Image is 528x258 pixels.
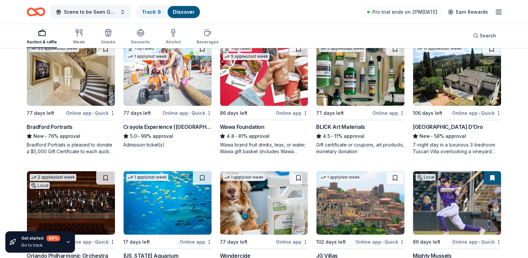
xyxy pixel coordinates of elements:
div: 99% approval [123,132,212,140]
div: 86 days left [413,238,440,246]
span: • [235,134,237,139]
div: 1 apply last week [126,53,168,60]
div: Online app Quick [163,109,212,117]
img: Image for Wondercide [220,171,308,235]
div: Online app [372,109,405,117]
div: Online app Quick [452,109,501,117]
span: Scene to be Seen Gala [64,8,117,16]
div: 77 days left [27,109,54,117]
div: 23 applies last week [30,45,79,52]
a: Earn Rewards [444,6,492,18]
span: • [331,134,333,139]
div: Gift certificate or coupons, art products, monetary donation [316,142,405,155]
a: Image for BLICK Art Materials5 applieslast week77 days leftOnline appBLICK Art Materials4.5•11% a... [316,42,405,155]
div: Admission ticket(s) [123,142,212,148]
div: 5 applies last week [223,53,269,60]
span: • [382,239,383,245]
button: Alcohol [166,26,181,48]
div: Online app Quick [66,109,115,117]
div: Desserts [131,39,150,45]
div: 81% approval [220,132,308,140]
a: Track· 9 [142,9,161,15]
div: 1 apply last week [319,174,361,181]
img: Image for JG Villas [316,171,404,235]
img: Image for Mighty Mussels [413,171,501,235]
img: Image for BLICK Art Materials [316,42,404,106]
img: Image for Georgia Aquarium [124,171,212,235]
div: Auction & raffle [27,39,57,45]
div: Go to track [21,243,60,248]
img: Image for Villa Sogni D’Oro [413,42,501,106]
div: Meals [73,39,85,45]
div: Wawa Foundation [220,123,264,131]
div: 11% approval [316,132,405,140]
div: Snacks [101,39,115,45]
div: Beverages [197,39,219,45]
span: • [93,110,94,116]
div: Online app [276,238,308,246]
div: 1 apply last week [223,174,265,181]
span: • [138,134,140,139]
div: Alcohol [166,39,181,45]
div: Top rated [223,45,252,52]
span: Search [480,32,496,40]
span: • [189,110,191,116]
img: Image for Bradford Portraits [27,42,115,106]
span: 4.8 [227,132,234,140]
a: Home [27,4,45,20]
button: Beverages [197,26,219,48]
img: Image for Orlando Philharmonic Orchestra [27,171,115,235]
span: • [45,134,47,139]
span: Pro trial ends on 2PM[DATE] [372,8,437,16]
a: Image for Crayola Experience (Orlando)Top rated1 applylast week77 days leftOnline app•QuickCrayol... [123,42,212,148]
div: Local [30,182,50,189]
a: Pro trial ends on 2PM[DATE] [363,7,441,17]
div: Top rated [126,45,155,52]
div: Online app [180,238,212,246]
div: 1 apply last week [126,174,168,181]
span: New [419,132,430,140]
div: 2 applies last week [30,174,76,181]
div: BLICK Art Materials [316,123,365,131]
span: New [33,132,44,140]
div: 80 % [46,235,60,241]
div: Wawa brand fruit drinks, teas, or water; Wawa gift basket (includes Wawa products and coupons) [220,142,308,155]
div: Bradford Portraits is pleased to donate a $5,000 Gift Certificate to each auction event, which in... [27,142,115,155]
div: 5 applies last week [319,45,366,52]
div: Online app [276,109,308,117]
button: Track· 9Discover [136,5,201,19]
button: Search [468,29,501,42]
div: 106 days left [413,109,442,117]
div: Crayola Experience ([GEOGRAPHIC_DATA]) [123,123,212,131]
div: 77 days left [220,238,248,246]
div: 77 days left [316,109,344,117]
div: 76% approval [27,132,115,140]
button: Desserts [131,26,150,48]
button: Scene to be Seen Gala [51,5,131,19]
a: Image for Villa Sogni D’Oro11 applieslast week106 days leftOnline app•Quick[GEOGRAPHIC_DATA] D’Or... [413,42,501,155]
div: Get started [21,235,60,241]
span: • [479,239,480,245]
div: 11 applies last week [416,45,463,52]
div: 58% approval [413,132,501,140]
div: [GEOGRAPHIC_DATA] D’Oro [413,123,483,131]
img: Image for Crayola Experience (Orlando) [124,42,212,106]
div: 102 days left [316,238,346,246]
button: Meals [73,26,85,48]
div: 77 days left [123,109,151,117]
span: 5.0 [130,132,137,140]
button: Snacks [101,26,115,48]
div: 86 days left [220,109,248,117]
span: • [431,134,433,139]
a: Image for Wawa FoundationTop rated5 applieslast week86 days leftOnline appWawa Foundation4.8•81% ... [220,42,308,155]
a: Image for Bradford Portraits23 applieslast week77 days leftOnline app•QuickBradford PortraitsNew•... [27,42,115,155]
button: Auction & raffle [27,26,57,48]
span: • [479,110,480,116]
a: Discover [173,9,195,15]
div: Online app Quick [355,238,405,246]
div: 7-night stay in a luxurious 3-bedroom Tuscan Villa overlooking a vineyard and the ancient walled ... [413,142,501,155]
div: Bradford Portraits [27,123,73,131]
div: Local [416,174,436,181]
span: 4.5 [323,132,330,140]
div: 17 days left [123,238,150,246]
